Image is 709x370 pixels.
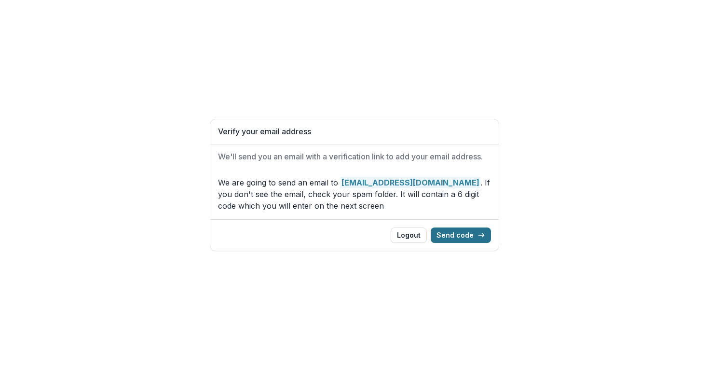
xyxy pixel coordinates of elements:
[431,228,491,243] button: Send code
[341,177,480,188] strong: [EMAIL_ADDRESS][DOMAIN_NAME]
[391,228,427,243] button: Logout
[218,152,491,161] h2: We'll send you an email with a verification link to add your email address.
[218,177,491,212] p: We are going to send an email to . If you don't see the email, check your spam folder. It will co...
[218,127,491,136] h1: Verify your email address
